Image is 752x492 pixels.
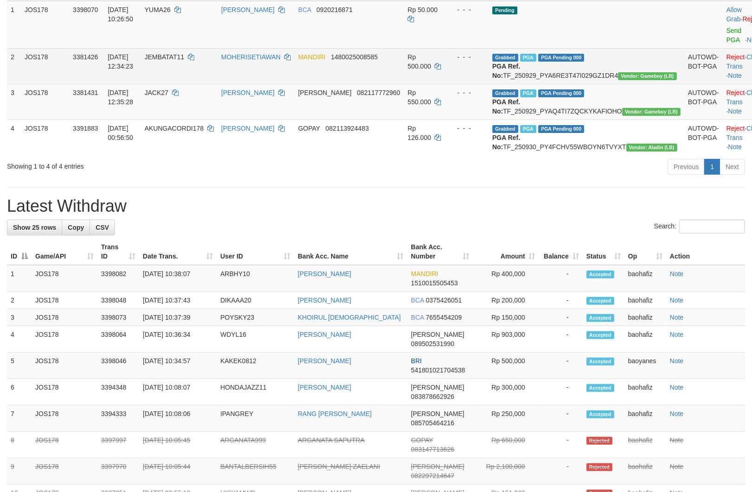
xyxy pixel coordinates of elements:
a: Note [670,410,684,417]
td: - [539,379,583,405]
span: [PERSON_NAME] [298,89,351,96]
td: IPANGREY [217,405,294,432]
td: ARBHY10 [217,265,294,292]
span: Copy 085705464216 to clipboard [411,419,454,427]
label: Search: [654,220,745,233]
td: baohafiz [625,432,666,458]
b: PGA Ref. No: [492,98,520,115]
a: Note [728,143,742,151]
td: - [539,326,583,353]
td: JOS178 [21,120,69,155]
td: 4 [7,120,21,155]
div: - - - [450,88,485,97]
span: [PERSON_NAME] [411,410,464,417]
td: - [539,432,583,458]
div: Showing 1 to 4 of 4 entries [7,158,306,171]
span: [PERSON_NAME] [411,331,464,338]
td: JOS178 [21,84,69,120]
td: - [539,405,583,432]
th: Action [666,239,745,265]
span: Marked by baohafiz [520,89,536,97]
span: Copy 541801021704538 to clipboard [411,366,465,374]
td: baohafiz [625,309,666,326]
span: Rp 50.000 [408,6,438,13]
span: Vendor URL: https://dashboard.q2checkout.com/secure [618,72,676,80]
span: Grabbed [492,125,518,133]
td: baohafiz [625,458,666,485]
a: RANG [PERSON_NAME] [298,410,371,417]
td: AUTOWD-BOT-PGA [684,48,723,84]
td: - [539,265,583,292]
span: Vendor URL: https://dashboard.q2checkout.com/secure [622,108,681,116]
td: - [539,292,583,309]
input: Search: [679,220,745,233]
span: Copy 0920216871 to clipboard [317,6,353,13]
td: Rp 300,000 [473,379,539,405]
span: PGA Pending [538,89,585,97]
td: POYSKY23 [217,309,294,326]
span: PGA Pending [538,125,585,133]
td: - [539,458,583,485]
a: [PERSON_NAME] [221,6,274,13]
a: Note [670,436,684,444]
a: [PERSON_NAME] [298,270,351,278]
span: Copy 082113924483 to clipboard [325,125,369,132]
span: PGA Pending [538,54,585,62]
span: MANDIRI [411,270,438,278]
td: baohafiz [625,405,666,432]
a: Send PGA [727,27,742,44]
span: [DATE] 12:35:28 [108,89,134,106]
span: Copy 082297214647 to clipboard [411,472,454,479]
span: Rejected [586,437,612,445]
a: Note [670,270,684,278]
td: Rp 500,000 [473,353,539,379]
td: 2 [7,48,21,84]
td: DIKAAA20 [217,292,294,309]
span: Accepted [586,358,614,366]
div: - - - [450,124,485,133]
span: Rp 126.000 [408,125,431,141]
th: Balance: activate to sort column ascending [539,239,583,265]
td: JOS178 [21,48,69,84]
td: BANTALBERSIH55 [217,458,294,485]
span: · [727,6,743,23]
span: GOPAY [298,125,320,132]
span: [DATE] 00:56:50 [108,125,134,141]
a: MOHERISETIAWAN [221,53,280,61]
span: [DATE] 10:26:50 [108,6,134,23]
span: 3391883 [73,125,98,132]
span: BCA [411,314,424,321]
th: Amount: activate to sort column ascending [473,239,539,265]
th: User ID: activate to sort column ascending [217,239,294,265]
div: - - - [450,5,485,14]
span: Marked by baodewi [520,125,536,133]
a: [PERSON_NAME] ZAELANI [298,463,380,470]
span: Grabbed [492,54,518,62]
a: Note [670,357,684,365]
span: Copy 083147713626 to clipboard [411,446,454,453]
th: Status: activate to sort column ascending [583,239,625,265]
span: Copy 7655454209 to clipboard [426,314,462,321]
span: Accepted [586,271,614,278]
td: AUTOWD-BOT-PGA [684,120,723,155]
th: Op: activate to sort column ascending [625,239,666,265]
a: Reject [727,125,745,132]
span: Grabbed [492,89,518,97]
td: Rp 400,000 [473,265,539,292]
span: BCA [411,296,424,304]
td: Rp 200,000 [473,292,539,309]
span: Rp 500.000 [408,53,431,70]
span: Copy 083878662926 to clipboard [411,393,454,400]
a: Note [670,463,684,470]
td: 1 [7,1,21,49]
span: Accepted [586,297,614,305]
span: Marked by baohafiz [520,54,536,62]
td: baohafiz [625,292,666,309]
a: Note [670,384,684,391]
span: Accepted [586,384,614,392]
td: Rp 250,000 [473,405,539,432]
a: [PERSON_NAME] [298,331,351,338]
span: MANDIRI [298,53,325,61]
a: [PERSON_NAME] [221,125,274,132]
a: [PERSON_NAME] [298,296,351,304]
